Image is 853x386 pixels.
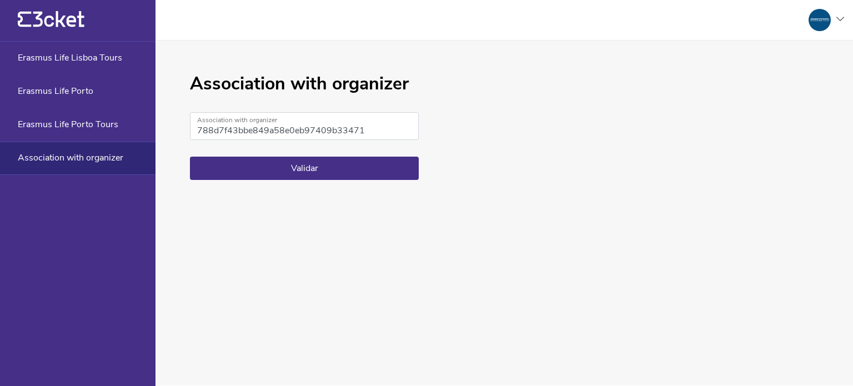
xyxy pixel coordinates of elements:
span: Association with organizer [18,153,123,163]
span: Erasmus Life Porto Tours [18,119,118,129]
g: {' '} [18,12,31,27]
a: {' '} [18,22,84,30]
button: Validar [190,157,419,180]
h1: Association with organizer [190,74,419,94]
span: Erasmus Life Porto [18,86,93,96]
span: Erasmus Life Lisboa Tours [18,53,122,63]
input: Association with organizer [190,112,419,140]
